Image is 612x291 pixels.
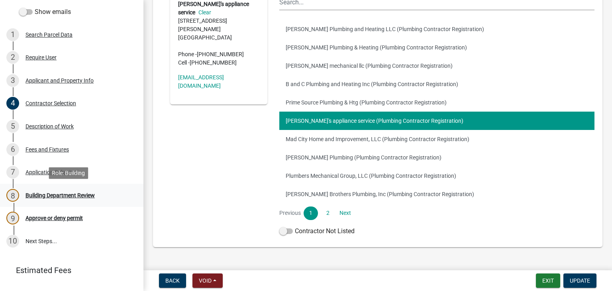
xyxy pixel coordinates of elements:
span: [PHONE_NUMBER] [190,59,237,66]
div: 1 [6,28,19,41]
div: Search Parcel Data [25,32,73,37]
button: Back [159,273,186,288]
abbr: Cell - [178,59,190,66]
nav: Page navigation [279,206,594,220]
span: Update [570,277,590,284]
div: Approve or deny permit [25,215,83,221]
button: [PERSON_NAME] Plumbing & Heating (Plumbing Contractor Registration) [279,38,594,57]
button: Plumbers Mechanical Group, LLC (Plumbing Contractor Registration) [279,167,594,185]
div: 10 [6,235,19,248]
div: Role: Building [49,167,88,179]
div: Contractor Selection [25,100,76,106]
div: Description of Work [25,124,74,129]
label: Contractor Not Listed [279,226,355,236]
button: [PERSON_NAME] mechanical llc (Plumbing Contractor Registration) [279,57,594,75]
div: Applicant and Property Info [25,78,94,83]
button: [PERSON_NAME]'s appliance service (Plumbing Contractor Registration) [279,112,594,130]
button: Prime Source Plumbing & Htg (Plumbing Contractor Registration) [279,93,594,112]
div: 2 [6,51,19,64]
div: 6 [6,143,19,156]
abbr: Phone - [178,51,197,57]
a: Next [338,206,353,220]
button: [PERSON_NAME] Plumbing (Plumbing Contractor Registration) [279,148,594,167]
button: Update [563,273,596,288]
button: Exit [536,273,560,288]
div: 5 [6,120,19,133]
strong: [PERSON_NAME]'s appliance service [178,1,249,16]
a: [EMAIL_ADDRESS][DOMAIN_NAME] [178,74,224,89]
span: [PHONE_NUMBER] [197,51,244,57]
div: Application Submittal [25,169,78,175]
button: [PERSON_NAME] Brothers Plumbing, Inc (Plumbing Contractor Registration) [279,185,594,203]
div: 3 [6,74,19,87]
button: Void [192,273,223,288]
button: [PERSON_NAME] Plumbing and Heating LLC (Plumbing Contractor Registration) [279,20,594,38]
div: 8 [6,189,19,202]
a: 2 [321,206,335,220]
a: 1 [304,206,318,220]
div: Require User [25,55,57,60]
button: Mad City Home and Improvement, LLC (Plumbing Contractor Registration) [279,130,594,148]
div: 7 [6,166,19,179]
div: Fees and Fixtures [25,147,69,152]
div: 4 [6,97,19,110]
label: Show emails [19,7,71,17]
a: Estimated Fees [6,262,131,278]
div: 9 [6,212,19,224]
div: Building Department Review [25,193,95,198]
span: Void [199,277,212,284]
span: Back [165,277,180,284]
button: B and C Plumbing and Heating Inc (Plumbing Contractor Registration) [279,75,594,93]
a: Clear [195,9,211,16]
